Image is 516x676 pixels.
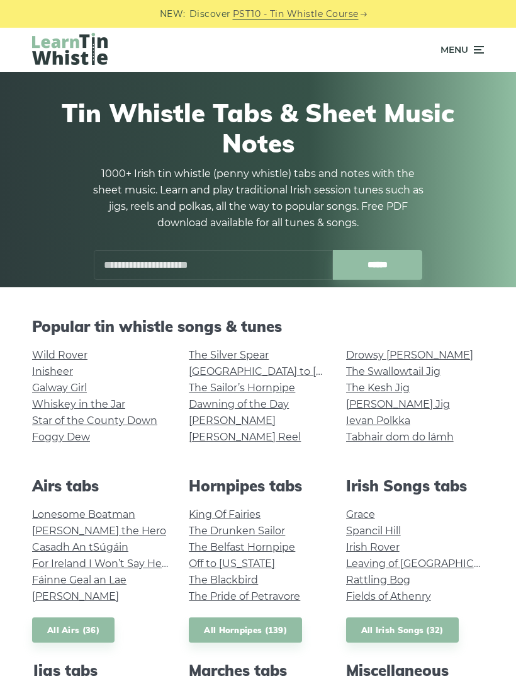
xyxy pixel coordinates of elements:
a: Whiskey in the Jar [32,398,125,410]
a: [PERSON_NAME] [32,590,119,602]
h1: Tin Whistle Tabs & Sheet Music Notes [32,98,484,158]
a: [PERSON_NAME] Jig [346,398,450,410]
a: The Pride of Petravore [189,590,300,602]
a: King Of Fairies [189,508,261,520]
a: Fields of Athenry [346,590,431,602]
a: For Ireland I Won’t Say Her Name [32,558,199,570]
a: Irish Rover [346,541,400,553]
a: [GEOGRAPHIC_DATA] to [GEOGRAPHIC_DATA] [189,365,421,377]
a: [PERSON_NAME] Reel [189,431,301,443]
h2: Hornpipes tabs [189,477,327,495]
h2: Irish Songs tabs [346,477,484,495]
a: Casadh An tSúgáin [32,541,128,553]
a: [PERSON_NAME] the Hero [32,525,166,537]
a: [PERSON_NAME] [189,415,276,427]
a: Wild Rover [32,349,87,361]
p: 1000+ Irish tin whistle (penny whistle) tabs and notes with the sheet music. Learn and play tradi... [88,166,428,231]
h2: Popular tin whistle songs & tunes [32,318,484,336]
a: Rattling Bog [346,574,410,586]
a: Lonesome Boatman [32,508,135,520]
a: The Blackbird [189,574,258,586]
a: Grace [346,508,375,520]
span: Menu [440,34,468,66]
a: The Belfast Hornpipe [189,541,295,553]
a: Star of the County Down [32,415,157,427]
h2: Airs tabs [32,477,170,495]
a: The Silver Spear [189,349,269,361]
a: Inisheer [32,365,73,377]
a: Spancil Hill [346,525,401,537]
a: All Airs (36) [32,617,115,643]
a: Ievan Polkka [346,415,410,427]
a: The Sailor’s Hornpipe [189,382,295,394]
img: LearnTinWhistle.com [32,33,108,65]
a: The Drunken Sailor [189,525,285,537]
a: All Hornpipes (139) [189,617,302,643]
a: Leaving of [GEOGRAPHIC_DATA] [346,558,508,570]
a: Dawning of the Day [189,398,289,410]
a: The Swallowtail Jig [346,365,440,377]
a: Galway Girl [32,382,87,394]
a: Foggy Dew [32,431,90,443]
a: All Irish Songs (32) [346,617,459,643]
a: Tabhair dom do lámh [346,431,454,443]
a: The Kesh Jig [346,382,410,394]
a: Off to [US_STATE] [189,558,275,570]
a: Drowsy [PERSON_NAME] [346,349,473,361]
a: Fáinne Geal an Lae [32,574,126,586]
